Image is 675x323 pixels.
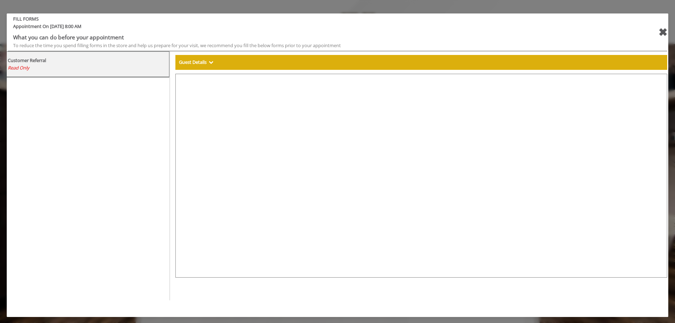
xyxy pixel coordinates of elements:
[8,65,29,71] span: Read Only
[179,59,207,65] b: Guest Details
[8,15,611,23] b: FILL FORMS
[209,59,213,65] span: Show
[8,23,611,33] span: Appointment On [DATE] 8:00 AM
[8,57,46,63] b: Customer Referral
[13,42,606,49] div: To reduce the time you spend filling forms in the store and help us prepare for your visit, we re...
[175,74,667,278] iframe: formsViewWeb
[175,55,667,70] div: Guest Details Show
[658,24,667,41] div: close forms
[13,33,124,41] b: What you can do before your appointment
